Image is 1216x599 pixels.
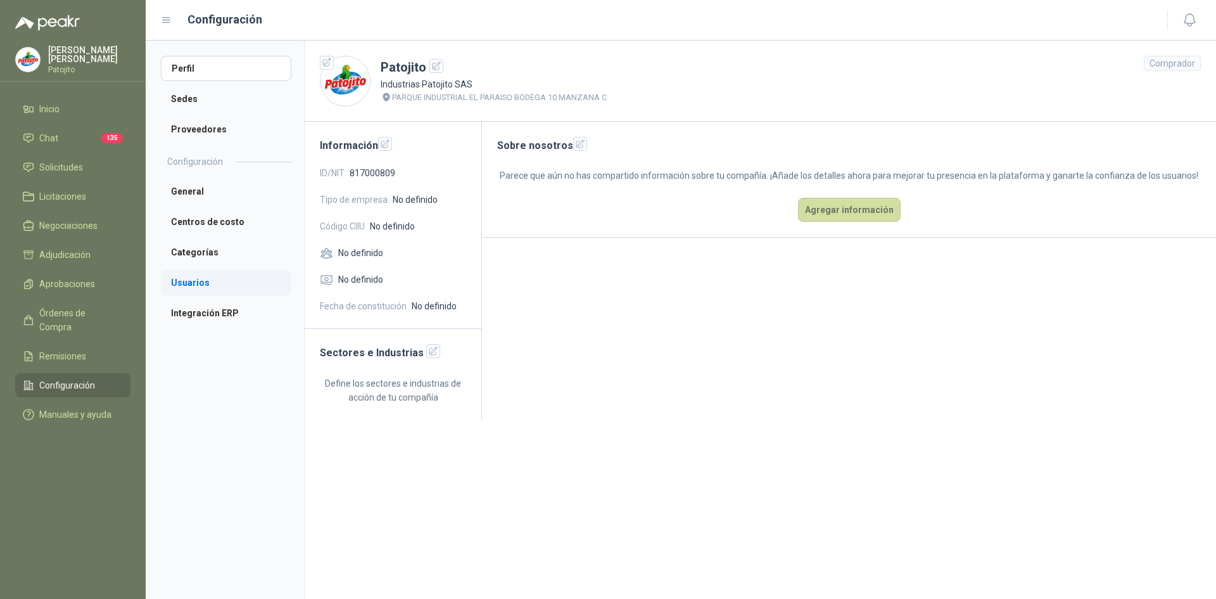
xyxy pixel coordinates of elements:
span: Tipo de empresa [320,193,388,207]
a: Usuarios [161,270,291,295]
a: Centros de costo [161,209,291,235]
a: Aprobaciones [15,272,130,296]
h2: Sectores e Industrias [320,344,466,361]
a: Proveedores [161,117,291,142]
span: No definido [370,219,415,233]
a: Inicio [15,97,130,121]
span: Aprobaciones [39,277,95,291]
span: Código CIIU [320,219,365,233]
a: Licitaciones [15,184,130,209]
span: Remisiones [39,349,86,363]
h2: Configuración [167,155,223,169]
button: Agregar información [798,198,901,222]
a: Chat135 [15,126,130,150]
a: General [161,179,291,204]
span: 135 [101,133,123,143]
a: Configuración [15,373,130,397]
p: Industrias Patojito SAS [381,77,607,91]
span: No definido [338,246,383,260]
span: ID/NIT [320,166,345,180]
img: Company Logo [16,48,40,72]
p: [PERSON_NAME] [PERSON_NAME] [48,46,130,63]
span: 817000809 [350,166,395,180]
h1: Configuración [187,11,262,29]
span: Negociaciones [39,219,98,233]
a: Remisiones [15,344,130,368]
a: Perfil [161,56,291,81]
h2: Información [320,137,466,153]
img: Logo peakr [15,15,80,30]
span: No definido [338,273,383,287]
div: Comprador [1144,56,1201,71]
p: PARQUE INDUSTRIAL EL PARAISO BODEGA 10 MANZANA C [392,91,607,104]
span: Inicio [39,102,60,116]
span: Licitaciones [39,190,86,203]
span: Órdenes de Compra [39,306,118,334]
span: Configuración [39,378,95,392]
h2: Sobre nosotros [497,137,1201,153]
p: Patojito [48,66,130,74]
a: Categorías [161,240,291,265]
span: Chat [39,131,58,145]
span: No definido [412,299,457,313]
a: Sedes [161,86,291,112]
a: Negociaciones [15,214,130,238]
img: Company Logo [320,56,370,106]
a: Integración ERP [161,300,291,326]
a: Órdenes de Compra [15,301,130,339]
p: Parece que aún no has compartido información sobre tu compañía. ¡Añade los detalles ahora para me... [497,169,1201,183]
h1: Patojito [381,58,607,77]
span: Solicitudes [39,160,83,174]
span: Fecha de constitución [320,299,407,313]
a: Adjudicación [15,243,130,267]
span: Adjudicación [39,248,91,262]
a: Solicitudes [15,155,130,179]
span: No definido [393,193,438,207]
a: Manuales y ayuda [15,403,130,427]
span: Manuales y ayuda [39,408,111,422]
p: Define los sectores e industrias de acción de tu compañía [320,377,466,404]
